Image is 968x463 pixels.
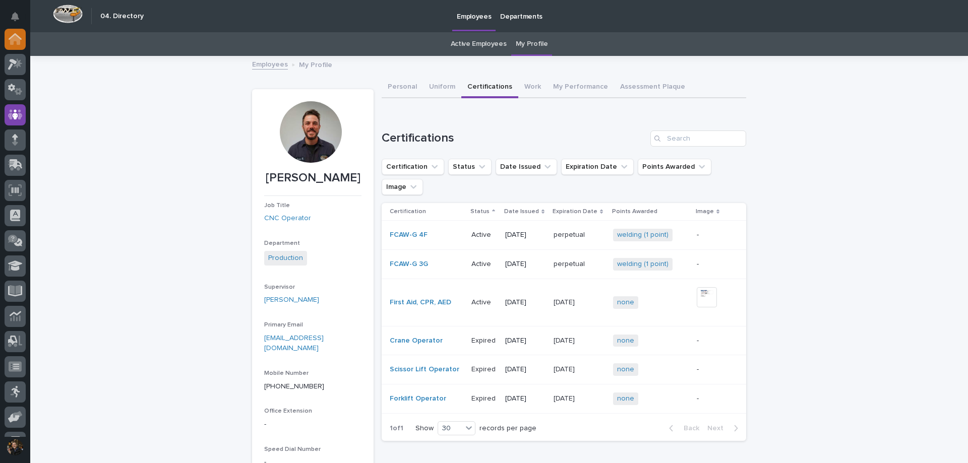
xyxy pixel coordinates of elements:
[696,206,714,217] p: Image
[471,363,498,374] p: Expired
[471,392,498,403] p: Expired
[390,337,443,345] a: Crane Operator
[382,131,646,146] h1: Certifications
[264,295,319,305] a: [PERSON_NAME]
[554,258,587,269] p: perpetual
[505,337,546,345] p: [DATE]
[264,240,300,246] span: Department
[382,279,746,326] tr: First Aid, CPR, AED ActiveActive [DATE][DATE][DATE] none
[264,370,309,376] span: Mobile Number
[438,423,462,434] div: 30
[268,253,303,263] a: Production
[561,159,634,175] button: Expiration Date
[697,231,730,239] p: -
[617,231,669,239] a: welding (1 point)
[299,58,332,70] p: My Profile
[617,365,634,374] a: none
[451,32,507,56] a: Active Employees
[554,392,577,403] p: [DATE]
[617,260,669,269] a: welding (1 point)
[678,425,699,432] span: Back
[100,12,144,21] h2: 04. Directory
[661,424,703,433] button: Back
[650,130,746,147] input: Search
[516,32,548,56] a: My Profile
[415,424,434,433] p: Show
[382,77,423,98] button: Personal
[5,6,26,27] button: Notifications
[264,322,303,328] span: Primary Email
[479,424,536,433] p: records per page
[390,298,451,307] a: First Aid, CPR, AED
[471,258,493,269] p: Active
[390,206,426,217] p: Certification
[264,383,324,390] a: [PHONE_NUMBER]
[617,337,634,345] a: none
[504,206,539,217] p: Date Issued
[554,296,577,307] p: [DATE]
[471,229,493,239] p: Active
[697,365,730,374] p: -
[264,203,290,209] span: Job Title
[264,213,311,224] a: CNC Operator
[382,384,746,414] tr: Forklift Operator ExpiredExpired [DATE][DATE][DATE] none -
[382,355,746,384] tr: Scissor Lift Operator ExpiredExpired [DATE][DATE][DATE] none -
[252,58,288,70] a: Employees
[390,394,446,403] a: Forklift Operator
[707,425,730,432] span: Next
[617,394,634,403] a: none
[697,394,730,403] p: -
[638,159,711,175] button: Points Awarded
[554,363,577,374] p: [DATE]
[547,77,614,98] button: My Performance
[703,424,746,433] button: Next
[617,298,634,307] a: none
[390,365,459,374] a: Scissor Lift Operator
[697,260,730,269] p: -
[264,335,324,352] a: [EMAIL_ADDRESS][DOMAIN_NAME]
[554,335,577,345] p: [DATE]
[505,231,546,239] p: [DATE]
[614,77,691,98] button: Assessment Plaque
[505,298,546,307] p: [DATE]
[382,416,411,441] p: 1 of 1
[423,77,461,98] button: Uniform
[471,335,498,345] p: Expired
[382,221,746,250] tr: FCAW-G 4F ActiveActive [DATE]perpetualperpetual welding (1 point) -
[505,394,546,403] p: [DATE]
[382,249,746,279] tr: FCAW-G 3G ActiveActive [DATE]perpetualperpetual welding (1 point) -
[382,179,423,195] button: Image
[505,365,546,374] p: [DATE]
[264,446,321,452] span: Speed Dial Number
[53,5,83,23] img: Workspace Logo
[496,159,557,175] button: Date Issued
[461,77,518,98] button: Certifications
[554,229,587,239] p: perpetual
[5,437,26,458] button: users-avatar
[390,260,428,269] a: FCAW-G 3G
[390,231,428,239] a: FCAW-G 4F
[471,296,493,307] p: Active
[264,284,295,290] span: Supervisor
[264,171,361,185] p: [PERSON_NAME]
[13,12,26,28] div: Notifications
[470,206,490,217] p: Status
[264,408,312,414] span: Office Extension
[697,337,730,345] p: -
[448,159,492,175] button: Status
[382,326,746,355] tr: Crane Operator ExpiredExpired [DATE][DATE][DATE] none -
[382,159,444,175] button: Certification
[553,206,597,217] p: Expiration Date
[505,260,546,269] p: [DATE]
[264,419,361,430] p: -
[518,77,547,98] button: Work
[612,206,657,217] p: Points Awarded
